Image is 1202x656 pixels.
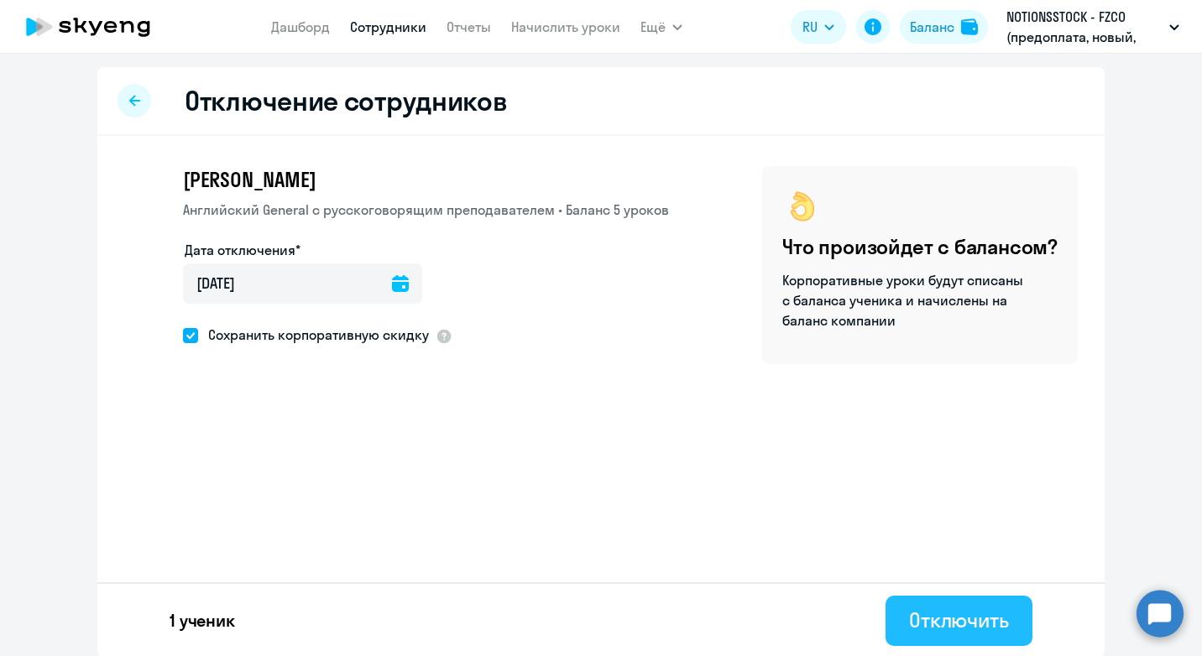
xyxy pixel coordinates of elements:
span: RU [802,17,818,37]
div: Баланс [910,17,954,37]
button: Отключить [886,596,1032,646]
a: Отчеты [447,18,491,35]
span: [PERSON_NAME] [183,166,316,193]
button: NOTIONSSTOCK - FZCO (предоплата, новый, 24г), Adnative LLC [998,7,1188,47]
label: Дата отключения* [185,240,300,260]
button: RU [791,10,846,44]
p: NOTIONSSTOCK - FZCO (предоплата, новый, 24г), Adnative LLC [1006,7,1163,47]
div: Отключить [909,607,1009,633]
p: Английский General с русскоговорящим преподавателем • Баланс 5 уроков [183,200,669,220]
a: Начислить уроки [511,18,620,35]
img: ok [782,186,823,226]
span: Сохранить корпоративную скидку [198,325,429,345]
button: Ещё [640,10,682,44]
a: Дашборд [271,18,330,35]
p: 1 ученик [170,609,235,633]
a: Сотрудники [350,18,426,35]
img: balance [961,18,978,35]
input: дд.мм.гггг [183,263,422,304]
h2: Отключение сотрудников [185,84,507,117]
h4: Что произойдет с балансом? [782,233,1058,260]
button: Балансbalance [900,10,988,44]
span: Ещё [640,17,666,37]
p: Корпоративные уроки будут списаны с баланса ученика и начислены на баланс компании [782,270,1026,331]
